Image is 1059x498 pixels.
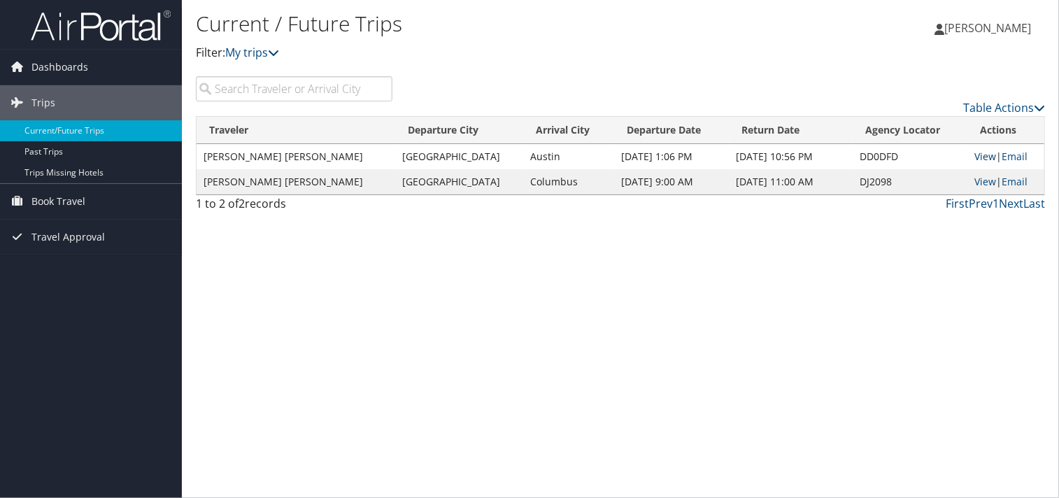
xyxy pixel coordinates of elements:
[1002,150,1028,163] a: Email
[969,196,993,211] a: Prev
[963,100,1045,115] a: Table Actions
[31,9,171,42] img: airportal-logo.png
[1023,196,1045,211] a: Last
[944,20,1031,36] span: [PERSON_NAME]
[31,220,105,255] span: Travel Approval
[395,117,523,144] th: Departure City: activate to sort column ascending
[197,117,395,144] th: Traveler: activate to sort column ascending
[196,9,762,38] h1: Current / Future Trips
[730,144,853,169] td: [DATE] 10:56 PM
[523,144,613,169] td: Austin
[614,169,730,194] td: [DATE] 9:00 AM
[967,117,1044,144] th: Actions
[196,76,392,101] input: Search Traveler or Arrival City
[999,196,1023,211] a: Next
[974,175,996,188] a: View
[197,144,395,169] td: [PERSON_NAME] [PERSON_NAME]
[967,144,1044,169] td: |
[395,144,523,169] td: [GEOGRAPHIC_DATA]
[225,45,279,60] a: My trips
[31,184,85,219] span: Book Travel
[31,50,88,85] span: Dashboards
[946,196,969,211] a: First
[614,144,730,169] td: [DATE] 1:06 PM
[197,169,395,194] td: [PERSON_NAME] [PERSON_NAME]
[967,169,1044,194] td: |
[1002,175,1028,188] a: Email
[523,169,613,194] td: Columbus
[853,169,967,194] td: DJ2098
[730,169,853,194] td: [DATE] 11:00 AM
[196,195,392,219] div: 1 to 2 of records
[239,196,245,211] span: 2
[853,117,967,144] th: Agency Locator: activate to sort column ascending
[614,117,730,144] th: Departure Date: activate to sort column descending
[974,150,996,163] a: View
[31,85,55,120] span: Trips
[993,196,999,211] a: 1
[730,117,853,144] th: Return Date: activate to sort column ascending
[523,117,613,144] th: Arrival City: activate to sort column ascending
[395,169,523,194] td: [GEOGRAPHIC_DATA]
[853,144,967,169] td: DD0DFD
[196,44,762,62] p: Filter:
[934,7,1045,49] a: [PERSON_NAME]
